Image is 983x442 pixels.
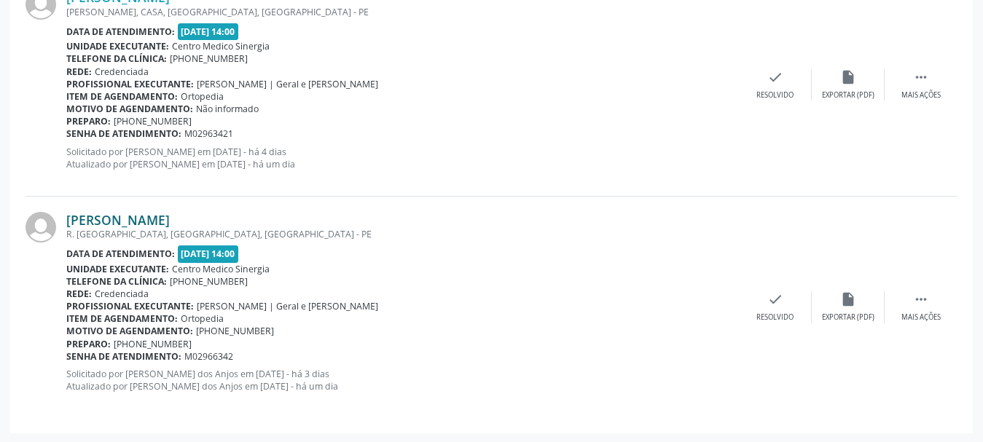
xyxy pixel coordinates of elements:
[767,291,783,307] i: check
[196,325,274,337] span: [PHONE_NUMBER]
[66,115,111,127] b: Preparo:
[181,90,224,103] span: Ortopedia
[66,52,167,65] b: Telefone da clínica:
[95,288,149,300] span: Credenciada
[822,90,874,100] div: Exportar (PDF)
[170,275,248,288] span: [PHONE_NUMBER]
[66,66,92,78] b: Rede:
[172,263,270,275] span: Centro Medico Sinergia
[66,248,175,260] b: Data de atendimento:
[66,228,739,240] div: R. [GEOGRAPHIC_DATA], [GEOGRAPHIC_DATA], [GEOGRAPHIC_DATA] - PE
[66,325,193,337] b: Motivo de agendamento:
[170,52,248,65] span: [PHONE_NUMBER]
[178,245,239,262] span: [DATE] 14:00
[840,69,856,85] i: insert_drive_file
[178,23,239,40] span: [DATE] 14:00
[66,263,169,275] b: Unidade executante:
[184,127,233,140] span: M02963421
[66,6,739,18] div: [PERSON_NAME], CASA, [GEOGRAPHIC_DATA], [GEOGRAPHIC_DATA] - PE
[913,69,929,85] i: 
[901,90,941,100] div: Mais ações
[66,78,194,90] b: Profissional executante:
[66,350,181,363] b: Senha de atendimento:
[901,312,941,323] div: Mais ações
[913,291,929,307] i: 
[114,338,192,350] span: [PHONE_NUMBER]
[66,288,92,300] b: Rede:
[66,40,169,52] b: Unidade executante:
[66,90,178,103] b: Item de agendamento:
[840,291,856,307] i: insert_drive_file
[66,368,739,392] p: Solicitado por [PERSON_NAME] dos Anjos em [DATE] - há 3 dias Atualizado por [PERSON_NAME] dos Anj...
[822,312,874,323] div: Exportar (PDF)
[66,103,193,115] b: Motivo de agendamento:
[114,115,192,127] span: [PHONE_NUMBER]
[95,66,149,78] span: Credenciada
[66,338,111,350] b: Preparo:
[197,78,378,90] span: [PERSON_NAME] | Geral e [PERSON_NAME]
[756,90,794,100] div: Resolvido
[66,127,181,140] b: Senha de atendimento:
[66,212,170,228] a: [PERSON_NAME]
[184,350,233,363] span: M02966342
[767,69,783,85] i: check
[756,312,794,323] div: Resolvido
[66,25,175,38] b: Data de atendimento:
[172,40,270,52] span: Centro Medico Sinergia
[66,146,739,170] p: Solicitado por [PERSON_NAME] em [DATE] - há 4 dias Atualizado por [PERSON_NAME] em [DATE] - há um...
[181,312,224,325] span: Ortopedia
[197,300,378,312] span: [PERSON_NAME] | Geral e [PERSON_NAME]
[26,212,56,242] img: img
[66,300,194,312] b: Profissional executante:
[66,312,178,325] b: Item de agendamento:
[66,275,167,288] b: Telefone da clínica:
[196,103,259,115] span: Não informado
